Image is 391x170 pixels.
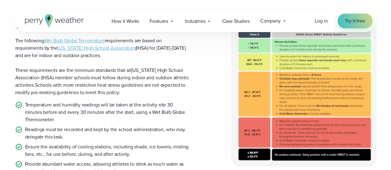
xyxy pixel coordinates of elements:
[25,143,191,158] p: Ensure the availability of cooling stations, including shade, ice towels, misting fans, etc., for...
[222,18,249,25] span: Case Studies
[260,17,281,25] span: Company
[15,81,185,96] span: Schools with more restrictive heat stress guidelines are not expected to modify pre-existing guid...
[15,37,162,52] span: requirements are based on requirements by the
[58,44,135,52] a: [US_STATE] High School Association
[15,17,191,32] h3: WBGT Activity Guidelines
[15,74,189,89] span: IHSA) member schools must follow during indoor and outdoor athletic activities.
[25,126,191,141] p: Readings must be recorded and kept by the school administration, who may delegate this task.
[185,18,205,25] span: Industries
[106,15,144,27] a: How it Works
[217,15,255,27] a: Case Studies
[25,101,191,123] p: Temperature and humidity readings will be taken at the activity site 30 minutes before and every ...
[15,44,186,59] span: (IHSA) for [DATE]-[DATE] and are for indoor and outdoor practices.
[232,27,376,165] img: Illinois IHSAA WBGT Guidelines (1)
[15,67,131,74] span: These requirements are the minimum standards that all
[150,18,168,25] span: Features
[315,17,328,24] span: Log in
[345,17,365,25] span: Try it free
[112,18,139,25] span: How it Works
[315,17,328,25] a: Log in
[15,67,183,81] span: [US_STATE] High School Association (
[15,37,44,44] span: The following
[119,89,120,96] span: :
[338,14,372,28] a: Try it free
[44,37,105,44] a: Wet Bulb Globe Temperature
